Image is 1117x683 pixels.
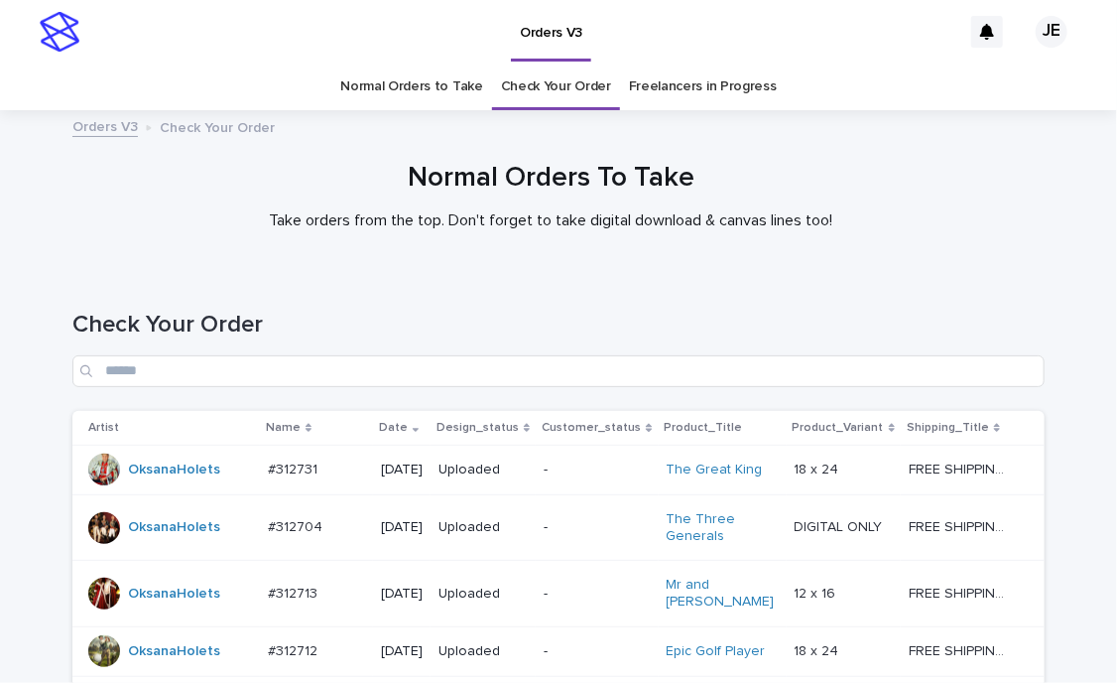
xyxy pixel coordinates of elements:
p: [DATE] [381,643,423,660]
p: Take orders from the top. Don't forget to take digital download & canvas lines too! [155,211,948,230]
a: The Three Generals [667,511,779,545]
a: Orders V3 [72,114,138,137]
p: #312713 [268,582,321,603]
a: Mr and [PERSON_NAME] [667,577,779,611]
p: Product_Variant [793,417,884,439]
img: stacker-logo-s-only.png [40,12,79,52]
tr: OksanaHolets #312712#312712 [DATE]Uploaded-Epic Golf Player 18 x 2418 x 24 FREE SHIPPING - previe... [72,626,1045,676]
p: Shipping_Title [907,417,989,439]
p: Uploaded [438,643,528,660]
p: Check Your Order [160,115,275,137]
p: Uploaded [438,462,528,478]
a: Normal Orders to Take [340,64,483,110]
tr: OksanaHolets #312731#312731 [DATE]Uploaded-The Great King 18 x 2418 x 24 FREE SHIPPING - preview ... [72,445,1045,494]
p: - [544,519,650,536]
p: [DATE] [381,586,423,603]
p: FREE SHIPPING - preview in 1-2 business days, after your approval delivery will take 5-10 b.d. [909,458,1017,478]
h1: Check Your Order [72,311,1045,340]
a: OksanaHolets [128,586,220,603]
p: FREE SHIPPING - preview in 1-2 business days, after your approval delivery will take 5-10 b.d. [909,582,1017,603]
input: Search [72,355,1045,387]
a: Freelancers in Progress [629,64,777,110]
p: FREE SHIPPING - preview in 1-2 business days, after your approval delivery will take 5-10 b.d. [909,639,1017,660]
p: - [544,586,650,603]
p: Product_Title [665,417,743,439]
p: 18 x 24 [795,639,843,660]
p: 18 x 24 [795,458,843,478]
div: JE [1036,16,1067,48]
p: Date [379,417,408,439]
tr: OksanaHolets #312704#312704 [DATE]Uploaded-The Three Generals DIGITAL ONLYDIGITAL ONLY FREE SHIPP... [72,494,1045,561]
a: OksanaHolets [128,519,220,536]
p: Design_status [436,417,519,439]
p: [DATE] [381,519,423,536]
p: #312731 [268,458,321,478]
a: Epic Golf Player [667,643,766,660]
p: Artist [88,417,119,439]
p: FREE SHIPPING - preview in 1-2 business days, after your approval delivery will take 5-10 b.d. [909,515,1017,536]
h1: Normal Orders To Take [65,162,1038,196]
a: OksanaHolets [128,462,220,478]
p: Uploaded [438,586,528,603]
p: DIGITAL ONLY [795,515,887,536]
p: 12 x 16 [795,582,840,603]
p: #312704 [268,515,326,536]
p: Name [266,417,301,439]
p: - [544,643,650,660]
p: #312712 [268,639,321,660]
a: The Great King [667,462,763,478]
p: Uploaded [438,519,528,536]
a: Check Your Order [501,64,611,110]
p: Customer_status [542,417,641,439]
p: [DATE] [381,462,423,478]
a: OksanaHolets [128,643,220,660]
tr: OksanaHolets #312713#312713 [DATE]Uploaded-Mr and [PERSON_NAME] 12 x 1612 x 16 FREE SHIPPING - pr... [72,561,1045,627]
p: - [544,462,650,478]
